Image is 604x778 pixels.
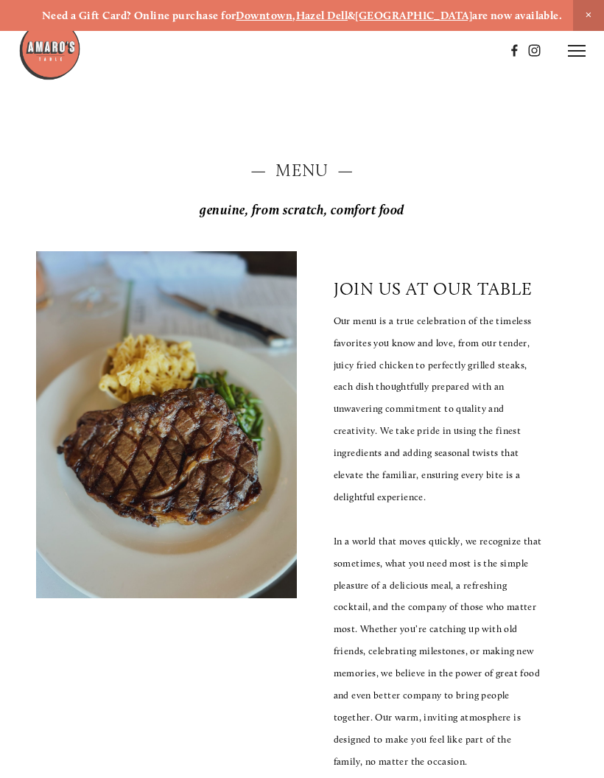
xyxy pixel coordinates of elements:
p: In a world that moves quickly, we recognize that sometimes, what you need most is the simple plea... [334,530,542,773]
em: genuine, from scratch, comfort food [200,202,404,218]
img: Amaro's Table [18,18,81,81]
a: [GEOGRAPHIC_DATA] [355,9,472,22]
h2: — Menu — [36,159,568,183]
strong: are now available. [472,9,562,22]
strong: Need a Gift Card? Online purchase for [42,9,236,22]
a: Hazel Dell [296,9,348,22]
a: Downtown [236,9,292,22]
strong: , [292,9,295,22]
strong: & [348,9,355,22]
p: Our menu is a true celebration of the timeless favorites you know and love, from our tender, juic... [334,310,542,508]
p: join us at our table [334,278,533,299]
